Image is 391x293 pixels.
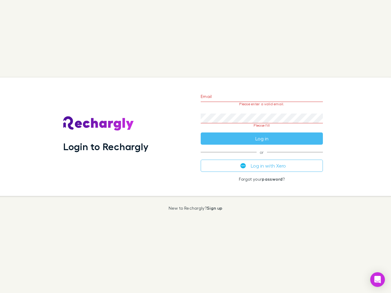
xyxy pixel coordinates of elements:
h1: Login to Rechargly [63,141,148,152]
p: Please enter a valid email. [201,102,323,106]
p: Please fill [201,123,323,128]
a: password [262,176,283,182]
img: Rechargly's Logo [63,116,134,131]
div: Open Intercom Messenger [370,272,385,287]
p: New to Rechargly? [169,206,223,211]
p: Forgot your ? [201,177,323,182]
img: Xero's logo [240,163,246,168]
button: Log in with Xero [201,160,323,172]
a: Sign up [207,205,222,211]
button: Log in [201,132,323,145]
